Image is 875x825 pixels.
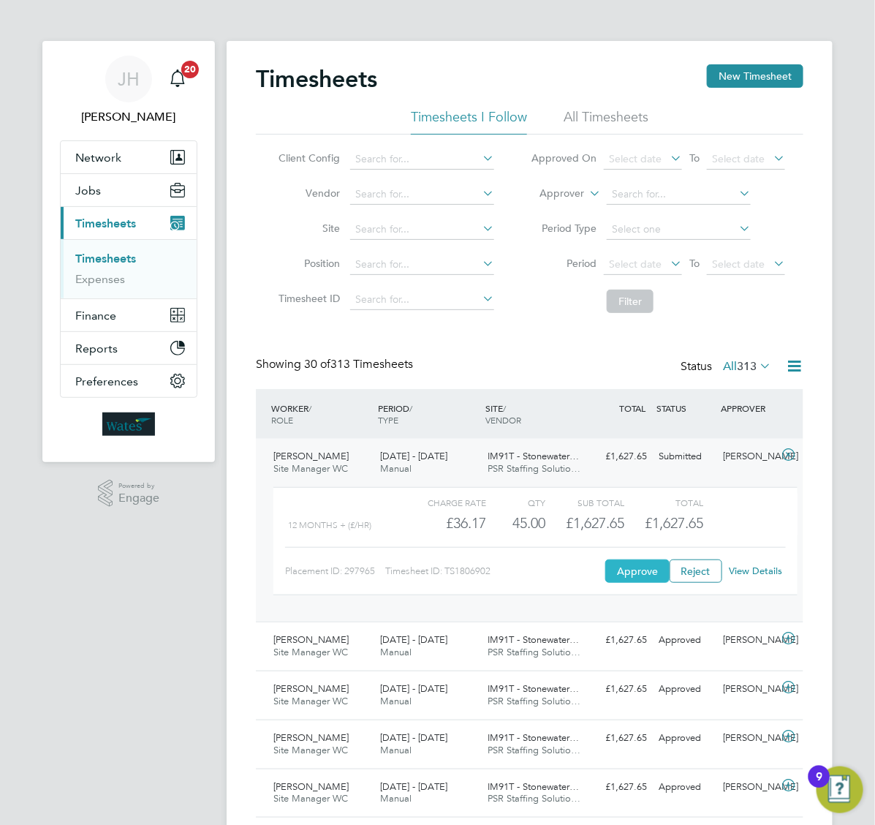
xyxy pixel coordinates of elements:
input: Search for... [350,290,494,310]
button: Open Resource Center, 9 new notifications [817,766,863,813]
span: Manual [381,462,412,475]
div: QTY [486,494,545,511]
div: Total [624,494,703,511]
label: All [723,359,771,374]
span: IM91T - Stonewater… [488,633,579,646]
div: £1,627.65 [589,445,654,469]
span: 30 of [304,357,330,372]
span: IM91T - Stonewater… [488,731,579,744]
span: Manual [381,792,412,805]
div: Charge rate [406,494,485,511]
div: 9 [816,777,822,796]
span: Engage [118,492,159,505]
a: Expenses [75,272,125,286]
label: Client Config [274,151,340,165]
span: [PERSON_NAME] [273,682,349,695]
div: SITE [482,395,589,433]
span: Powered by [118,480,159,492]
span: 12 Months + (£/HR) [288,520,371,530]
label: Period Type [531,222,596,235]
span: [PERSON_NAME] [273,450,349,462]
span: Network [75,151,121,165]
input: Search for... [350,149,494,170]
span: James Harding [60,108,197,126]
span: [PERSON_NAME] [273,780,349,793]
span: To [685,148,704,167]
span: Site Manager WC [273,695,348,707]
span: Site Manager WC [273,744,348,756]
span: [DATE] - [DATE] [381,731,448,744]
input: Select one [607,219,751,240]
div: Placement ID: 297965 [285,560,385,583]
span: PSR Staffing Solutio… [488,792,580,805]
span: Select date [712,152,765,165]
label: Position [274,257,340,270]
span: [PERSON_NAME] [273,633,349,646]
span: / [308,402,311,414]
div: £36.17 [406,511,485,535]
span: Jobs [75,184,101,197]
button: Reports [61,332,197,364]
a: Timesheets [75,252,136,265]
span: Reports [75,342,118,355]
span: 313 Timesheets [304,357,413,372]
span: / [410,402,413,414]
span: VENDOR [485,414,521,426]
span: Manual [381,744,412,756]
div: [PERSON_NAME] [718,628,782,652]
button: Timesheets [61,207,197,239]
a: Powered byEngage [98,480,160,508]
div: Approved [654,677,718,701]
span: TYPE [379,414,399,426]
input: Search for... [350,219,494,240]
div: Approved [654,775,718,799]
label: Approved On [531,151,596,165]
button: Approve [605,560,670,583]
div: Timesheets [61,239,197,298]
span: [DATE] - [DATE] [381,682,448,695]
li: Timesheets I Follow [411,108,527,135]
button: Filter [607,290,654,313]
span: Select date [609,152,662,165]
span: Site Manager WC [273,792,348,805]
div: Sub Total [545,494,624,511]
div: £1,627.65 [589,677,654,701]
img: wates-logo-retina.png [102,412,155,436]
span: To [685,254,704,273]
input: Search for... [350,255,494,275]
button: Preferences [61,365,197,397]
span: [DATE] - [DATE] [381,633,448,646]
button: Finance [61,299,197,331]
input: Search for... [607,184,751,205]
div: PERIOD [375,395,482,433]
div: Status [681,357,774,377]
div: Submitted [654,445,718,469]
a: 20 [163,56,192,102]
span: Timesheets [75,216,136,230]
label: Vendor [274,187,340,200]
span: PSR Staffing Solutio… [488,646,580,658]
nav: Main navigation [42,41,215,462]
div: Approved [654,726,718,750]
span: / [503,402,506,414]
span: [DATE] - [DATE] [381,450,448,462]
span: Site Manager WC [273,462,348,475]
span: Finance [75,309,116,323]
span: ROLE [271,414,293,426]
span: 313 [737,359,757,374]
span: IM91T - Stonewater… [488,450,579,462]
div: APPROVER [718,395,782,421]
span: PSR Staffing Solutio… [488,695,580,707]
div: WORKER [268,395,375,433]
span: £1,627.65 [645,514,704,532]
div: Showing [256,357,416,372]
label: Timesheet ID [274,292,340,305]
div: Timesheet ID: TS1806902 [385,560,605,583]
span: Site Manager WC [273,646,348,658]
span: Preferences [75,374,138,388]
span: IM91T - Stonewater… [488,682,579,695]
span: JH [118,69,140,88]
div: [PERSON_NAME] [718,677,782,701]
div: [PERSON_NAME] [718,445,782,469]
span: PSR Staffing Solutio… [488,744,580,756]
